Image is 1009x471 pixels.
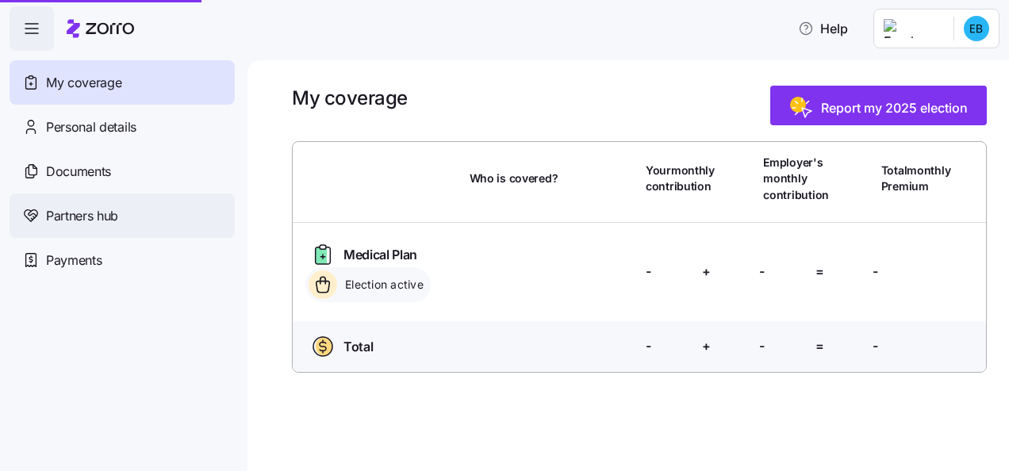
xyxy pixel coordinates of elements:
[873,262,878,281] span: -
[646,163,715,195] span: Your monthly contribution
[46,117,136,137] span: Personal details
[873,336,878,356] span: -
[10,238,235,282] a: Payments
[470,170,558,186] span: Who is covered?
[821,98,968,117] span: Report my 2025 election
[343,337,373,357] span: Total
[46,162,111,182] span: Documents
[702,336,711,356] span: +
[46,73,121,93] span: My coverage
[10,149,235,193] a: Documents
[763,155,829,203] span: Employer's monthly contribution
[798,19,848,38] span: Help
[785,13,861,44] button: Help
[702,262,711,281] span: +
[343,245,417,265] span: Medical Plan
[646,262,651,281] span: -
[10,193,235,238] a: Partners hub
[759,336,765,356] span: -
[881,163,951,195] span: Total monthly Premium
[46,206,118,226] span: Partners hub
[884,19,941,38] img: Employer logo
[46,251,102,270] span: Payments
[10,60,235,105] a: My coverage
[759,262,765,281] span: -
[770,86,987,125] button: Report my 2025 election
[815,336,824,356] span: =
[10,105,235,149] a: Personal details
[815,262,824,281] span: =
[340,277,424,293] span: Election active
[964,16,989,41] img: f51eedeebcdd943de5f536d325c9194a
[646,336,651,356] span: -
[292,86,408,110] h1: My coverage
